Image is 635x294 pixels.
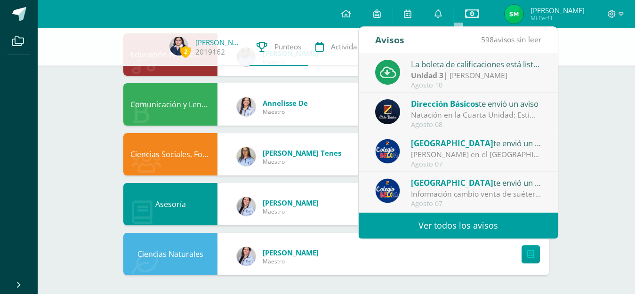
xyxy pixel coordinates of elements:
[331,42,369,52] span: Actividades
[359,213,558,238] a: Ver todos los avisos
[123,183,217,225] div: Asesoría
[263,207,319,215] span: Maestro
[263,248,319,257] span: [PERSON_NAME]
[411,177,493,188] span: [GEOGRAPHIC_DATA]
[123,233,217,275] div: Ciencias Naturales
[237,147,256,166] img: 8fef9c4feaae74bba3b915c4762f4777.png
[263,198,319,207] span: [PERSON_NAME]
[411,81,542,89] div: Agosto 10
[263,98,308,108] span: Annelisse De
[411,98,479,109] span: Dirección Básicos
[169,37,188,56] img: 2a67096c71c48b08a3affef24a4ffda1.png
[481,34,541,45] span: avisos sin leer
[237,197,256,216] img: aa878318b5e0e33103c298c3b86d4ee8.png
[411,189,542,199] div: Información cambio venta de suéter y chaleco del Colegio - Tejidos Piemont -: Estimados Padres de...
[308,28,376,66] a: Actividades
[411,138,493,149] span: [GEOGRAPHIC_DATA]
[411,121,542,129] div: Agosto 08
[195,47,225,57] a: 2019162
[123,133,217,175] div: Ciencias Sociales, Formación Ciudadana e Interculturalidad
[274,42,301,52] span: Punteos
[411,58,542,70] div: La boleta de calificaciones está lista par descargarse
[411,70,542,81] div: | [PERSON_NAME]
[411,160,542,168] div: Agosto 07
[531,14,585,22] span: Mi Perfil
[411,176,542,189] div: te envió un aviso
[237,97,256,116] img: 856922c122c96dd4492acfa029e91394.png
[123,83,217,126] div: Comunicación y Lenguaje, Idioma Español
[411,149,542,160] div: Abuelitos Heladeros en el Colegio Belga.: Estimados padres y madres de familia: Les saludamos cor...
[411,110,542,120] div: Natación en la Cuarta Unidad: Estimados padres y madres de familia: Reciban un cordial saludo des...
[375,99,400,124] img: 0125c0eac4c50c44750533c4a7747585.png
[263,257,319,265] span: Maestro
[411,137,542,149] div: te envió un aviso
[481,34,494,45] span: 598
[411,97,542,110] div: te envió un aviso
[195,38,242,47] a: [PERSON_NAME]
[263,148,341,158] span: [PERSON_NAME] Tenes
[531,6,585,15] span: [PERSON_NAME]
[411,200,542,208] div: Agosto 07
[375,178,400,203] img: 919ad801bb7643f6f997765cf4083301.png
[375,27,404,53] div: Avisos
[249,28,308,66] a: Punteos
[180,46,191,57] span: 2
[505,5,523,24] img: 7cab00dd5fc79d19978bcbe756d2c31c.png
[411,70,443,80] strong: Unidad 3
[375,139,400,164] img: 919ad801bb7643f6f997765cf4083301.png
[263,158,341,166] span: Maestro
[263,108,308,116] span: Maestro
[237,247,256,266] img: aa878318b5e0e33103c298c3b86d4ee8.png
